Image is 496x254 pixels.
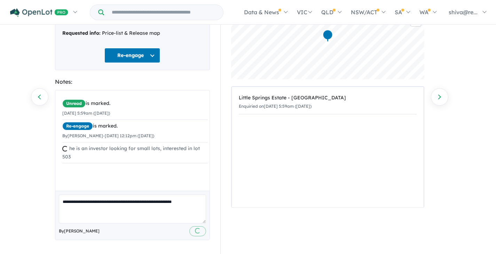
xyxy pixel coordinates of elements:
[239,94,417,102] div: Little Springs Estate - [GEOGRAPHIC_DATA]
[62,133,154,138] small: By [PERSON_NAME] - [DATE] 12:12pm ([DATE])
[55,77,210,87] div: Notes:
[322,30,333,42] div: Map marker
[10,8,68,17] img: Openlot PRO Logo White
[59,228,100,235] span: By [PERSON_NAME]
[62,122,208,130] div: is marked.
[62,29,203,38] div: Price-list & Release map
[62,30,101,36] strong: Requested info:
[62,145,200,160] span: he is an investor looking for small lots, interested in lot 503
[104,48,160,63] button: Re-engage
[62,122,93,130] span: Re-engage
[449,9,478,16] span: shiva@re...
[62,99,208,108] div: is marked.
[62,99,86,108] span: Unread
[239,104,312,109] small: Enquiried on [DATE] 5:59am ([DATE])
[62,110,110,116] small: [DATE] 5:59am ([DATE])
[105,5,222,20] input: Try estate name, suburb, builder or developer
[239,90,417,114] a: Little Springs Estate - [GEOGRAPHIC_DATA]Enquiried on[DATE] 5:59am ([DATE])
